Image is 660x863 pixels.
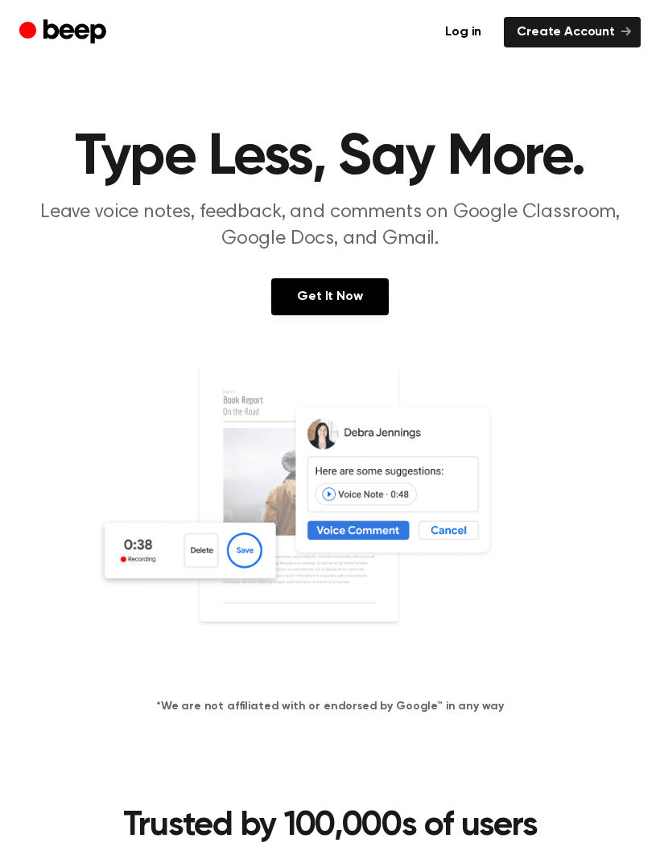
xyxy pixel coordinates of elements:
[97,364,563,672] img: Voice Comments on Docs and Recording Widget
[21,199,639,253] p: Leave voice notes, feedback, and comments on Google Classroom, Google Docs, and Gmail.
[504,17,641,47] a: Create Account
[19,129,641,187] h1: Type Less, Say More.
[39,805,621,848] h2: Trusted by 100,000s of users
[19,698,641,715] h4: *We are not affiliated with or endorsed by Google™ in any way
[271,278,388,315] a: Get It Now
[19,17,110,48] a: Beep
[432,17,494,47] a: Log in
